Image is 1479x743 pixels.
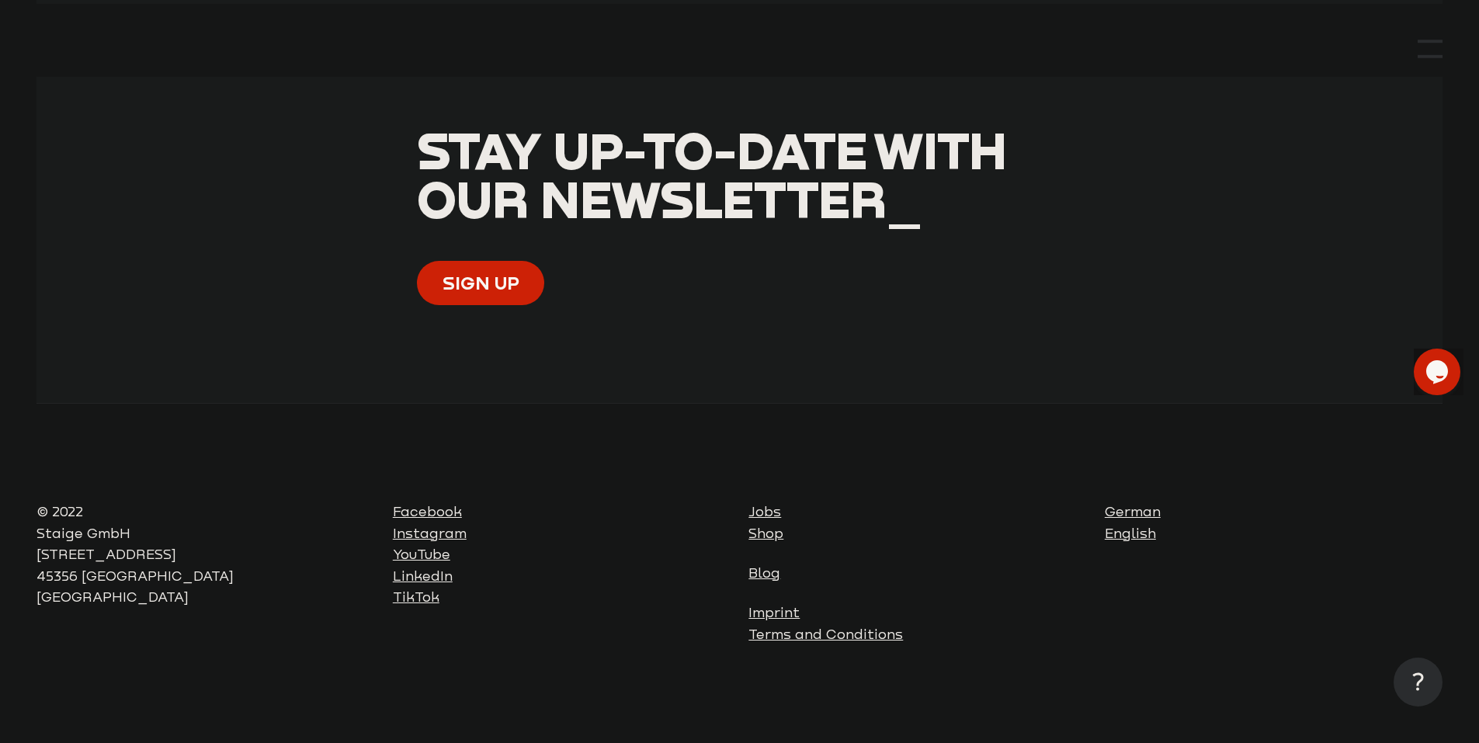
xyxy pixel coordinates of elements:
iframe: chat widget [1414,349,1463,395]
a: German [1105,504,1161,519]
a: Terms and Conditions [748,627,903,642]
a: Jobs [748,504,781,519]
a: YouTube [393,547,450,562]
span: Newsletter_ [540,168,922,229]
p: © 2022 Staige GmbH [STREET_ADDRESS] 45356 [GEOGRAPHIC_DATA] [GEOGRAPHIC_DATA] [36,502,374,609]
a: Instagram [393,526,467,541]
a: LinkedIn [393,568,453,584]
button: Sign up [417,261,544,305]
a: TikTok [393,589,439,605]
span: Stay up-to-date with our [417,120,1007,229]
a: Shop [748,526,783,541]
a: Facebook [393,504,462,519]
a: Blog [748,565,780,581]
a: English [1105,526,1156,541]
a: Imprint [748,605,800,620]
